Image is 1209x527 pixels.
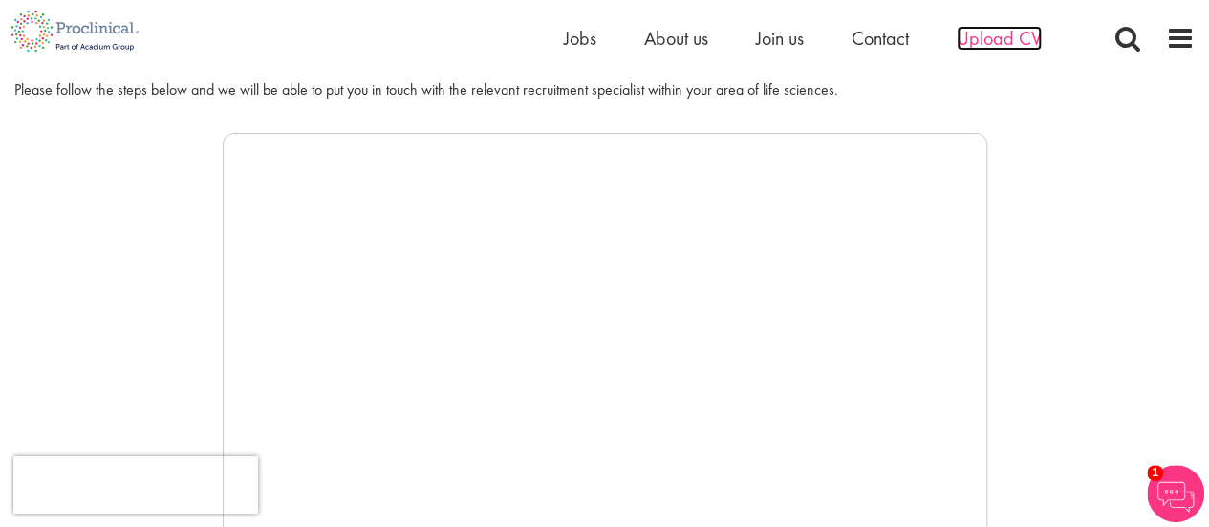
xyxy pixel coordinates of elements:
a: Jobs [564,26,596,51]
a: Upload CV [957,26,1042,51]
a: Contact [852,26,909,51]
iframe: reCAPTCHA [13,456,258,514]
img: Chatbot [1147,465,1204,522]
div: Please follow the steps below and we will be able to put you in touch with the relevant recruitme... [14,79,1195,101]
a: Join us [756,26,804,51]
a: About us [644,26,708,51]
span: 1 [1147,465,1163,481]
